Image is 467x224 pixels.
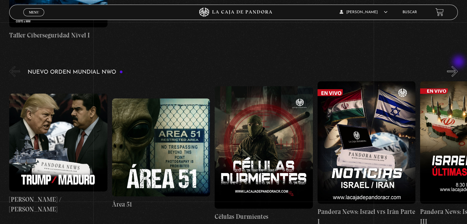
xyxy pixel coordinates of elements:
span: Menu [29,10,39,14]
span: [PERSON_NAME] [340,10,387,14]
a: View your shopping cart [435,8,444,16]
h3: Nuevo Orden Mundial NWO [28,69,123,75]
button: Next [447,66,458,77]
span: Cerrar [27,15,41,20]
h4: Taller Ciberseguridad Nivel I [9,30,107,40]
h4: [PERSON_NAME] / [PERSON_NAME] [9,195,107,214]
h4: Células Durmientes [215,212,313,222]
a: Buscar [403,10,417,14]
button: Previous [9,66,20,77]
h4: Área 51 [112,199,210,209]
